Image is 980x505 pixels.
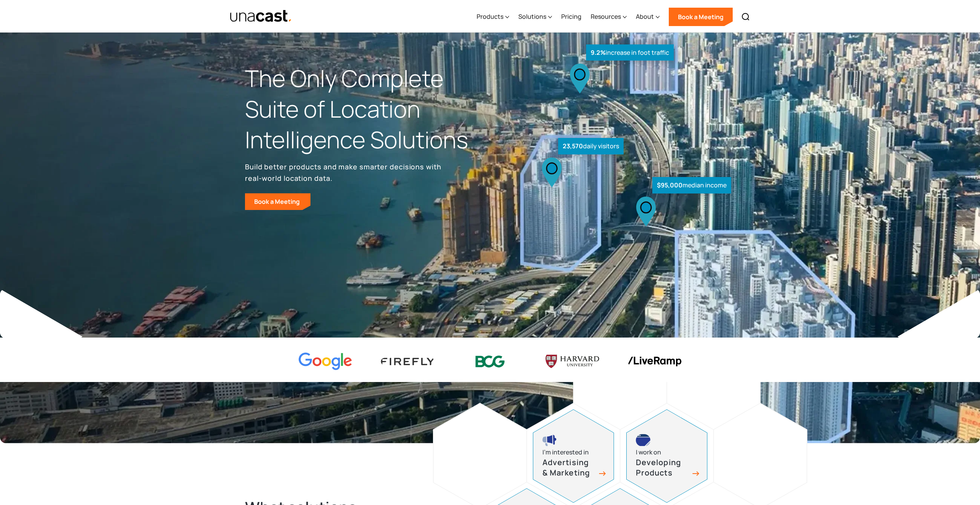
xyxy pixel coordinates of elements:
a: home [230,10,292,23]
img: Google logo Color [299,353,352,371]
img: Unacast text logo [230,10,292,23]
a: advertising and marketing iconI’m interested inAdvertising & Marketing [533,409,614,503]
div: Products [477,1,509,33]
strong: 9.2% [591,48,606,57]
div: Solutions [518,12,546,21]
h1: The Only Complete Suite of Location Intelligence Solutions [245,63,490,155]
img: developing products icon [636,434,650,446]
strong: 23,570 [563,142,583,150]
div: Solutions [518,1,552,33]
a: developing products iconI work onDeveloping Products [626,409,707,503]
img: Firefly Advertising logo [381,358,434,365]
a: Pricing [561,1,581,33]
strong: $95,000 [657,181,683,189]
div: increase in foot traffic [586,44,674,61]
img: liveramp logo [628,357,681,366]
img: Search icon [741,12,750,21]
div: I’m interested in [542,447,589,457]
div: About [636,12,654,21]
div: About [636,1,660,33]
h3: Advertising & Marketing [542,457,596,478]
div: Resources [591,12,621,21]
a: Book a Meeting [245,193,310,210]
div: daily visitors [558,138,624,154]
div: I work on [636,447,661,457]
img: advertising and marketing icon [542,434,557,446]
div: median income [652,177,731,193]
a: Book a Meeting [669,8,733,26]
img: BCG logo [463,351,517,372]
h3: Developing Products [636,457,689,478]
p: Build better products and make smarter decisions with real-world location data. [245,161,444,184]
div: Resources [591,1,627,33]
div: Products [477,12,503,21]
img: Harvard U logo [546,352,599,371]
